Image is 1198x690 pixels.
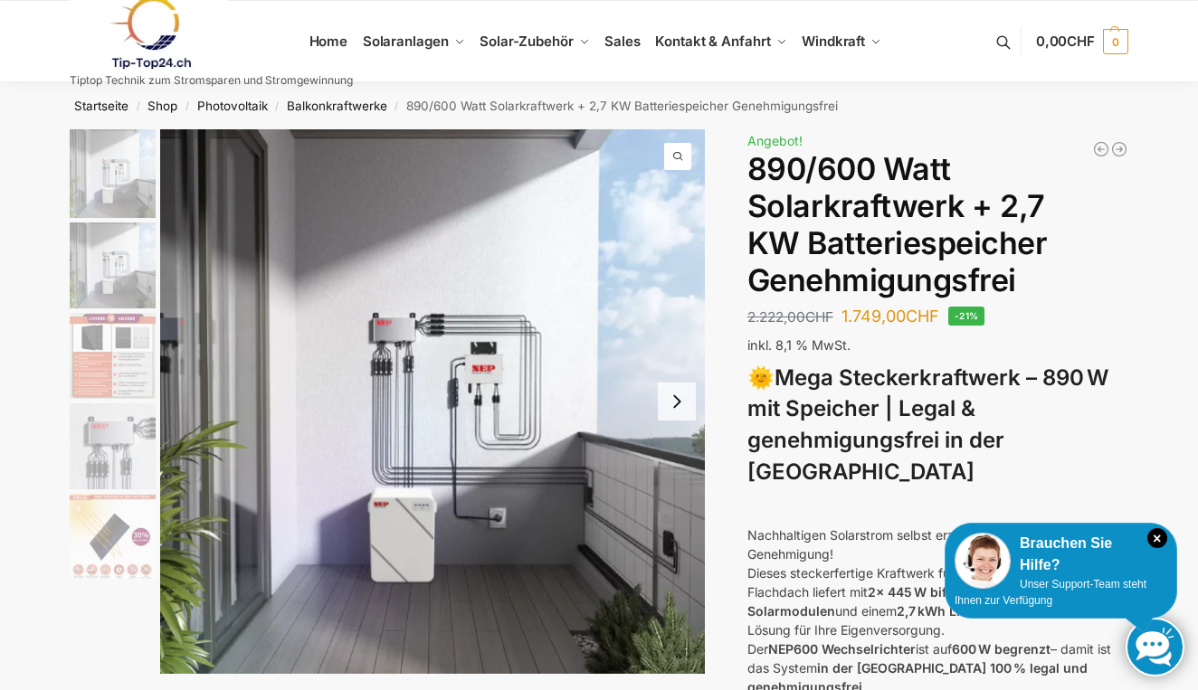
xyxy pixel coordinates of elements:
[177,99,196,114] span: /
[841,307,939,326] bdi: 1.749,00
[952,641,1051,657] strong: 600 W begrenzt
[70,129,156,218] img: Balkonkraftwerk mit 2,7kw Speicher
[387,99,406,114] span: /
[747,308,833,326] bdi: 2.222,00
[768,641,916,657] strong: NEP600 Wechselrichter
[794,1,889,82] a: Windkraft
[480,33,574,50] span: Solar-Zubehör
[747,584,1040,619] strong: 2x 445 W bifazialen N-Type Solarmodulen
[597,1,648,82] a: Sales
[1110,140,1128,158] a: Balkonkraftwerk 890 Watt Solarmodulleistung mit 2kW/h Zendure Speicher
[805,308,833,326] span: CHF
[147,99,177,113] a: Shop
[70,494,156,580] img: Bificial 30 % mehr Leistung
[658,383,696,421] button: Next slide
[897,603,1060,619] strong: 2,7 kWh LiFePO₄-Speicher
[268,99,287,114] span: /
[1067,33,1095,50] span: CHF
[604,33,641,50] span: Sales
[355,1,471,82] a: Solaranlagen
[648,1,794,82] a: Kontakt & Anfahrt
[363,33,449,50] span: Solaranlagen
[1103,29,1128,54] span: 0
[128,99,147,114] span: /
[70,403,156,489] img: BDS1000
[1036,33,1095,50] span: 0,00
[955,578,1146,607] span: Unser Support-Team steht Ihnen zur Verfügung
[197,99,268,113] a: Photovoltaik
[1092,140,1110,158] a: Balkonkraftwerk 405/600 Watt erweiterbar
[955,533,1167,576] div: Brauchen Sie Hilfe?
[747,151,1128,298] h1: 890/600 Watt Solarkraftwerk + 2,7 KW Batteriespeicher Genehmigungsfrei
[948,307,985,326] span: -21%
[70,313,156,399] img: Bificial im Vergleich zu billig Modulen
[38,82,1161,129] nav: Breadcrumb
[70,222,156,308] img: Balkonkraftwerk mit 2,7kw Speicher
[802,33,865,50] span: Windkraft
[747,363,1128,488] h3: 🌞
[747,337,851,353] span: inkl. 8,1 % MwSt.
[70,75,353,86] p: Tiptop Technik zum Stromsparen und Stromgewinnung
[160,129,705,674] img: Balkonkraftwerk mit 2,7kw Speicher
[1036,14,1128,69] a: 0,00CHF 0
[74,99,128,113] a: Startseite
[906,307,939,326] span: CHF
[1147,528,1167,548] i: Schließen
[747,133,803,148] span: Angebot!
[160,129,705,674] a: Steckerkraftwerk mit 2,7kwh-SpeicherBalkonkraftwerk mit 27kw Speicher
[747,364,1108,485] strong: Mega Steckerkraftwerk – 890 W mit Speicher | Legal & genehmigungsfrei in der [GEOGRAPHIC_DATA]
[955,533,1011,589] img: Customer service
[472,1,597,82] a: Solar-Zubehör
[287,99,387,113] a: Balkonkraftwerke
[655,33,770,50] span: Kontakt & Anfahrt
